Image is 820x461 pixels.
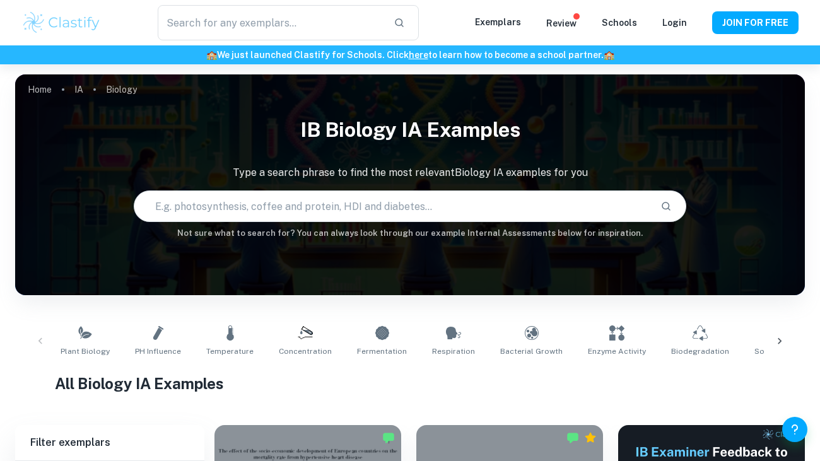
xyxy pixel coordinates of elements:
[712,11,799,34] button: JOIN FOR FREE
[206,50,217,60] span: 🏫
[28,81,52,98] a: Home
[15,165,805,180] p: Type a search phrase to find the most relevant Biology IA examples for you
[604,50,614,60] span: 🏫
[671,346,729,357] span: Biodegradation
[3,48,817,62] h6: We just launched Clastify for Schools. Click to learn how to become a school partner.
[61,346,110,357] span: Plant Biology
[15,227,805,240] h6: Not sure what to search for? You can always look through our example Internal Assessments below f...
[15,425,204,460] h6: Filter exemplars
[74,81,83,98] a: IA
[475,15,521,29] p: Exemplars
[206,346,254,357] span: Temperature
[500,346,563,357] span: Bacterial Growth
[106,83,137,96] p: Biology
[135,346,181,357] span: pH Influence
[546,16,577,30] p: Review
[584,431,597,444] div: Premium
[588,346,646,357] span: Enzyme Activity
[602,18,637,28] a: Schools
[21,10,102,35] img: Clastify logo
[655,195,677,217] button: Search
[279,346,332,357] span: Concentration
[782,417,807,442] button: Help and Feedback
[357,346,407,357] span: Fermentation
[15,110,805,150] h1: IB Biology IA examples
[158,5,384,40] input: Search for any exemplars...
[566,431,579,444] img: Marked
[432,346,475,357] span: Respiration
[382,431,395,444] img: Marked
[409,50,428,60] a: here
[134,189,650,224] input: E.g. photosynthesis, coffee and protein, HDI and diabetes...
[662,18,687,28] a: Login
[55,372,766,395] h1: All Biology IA Examples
